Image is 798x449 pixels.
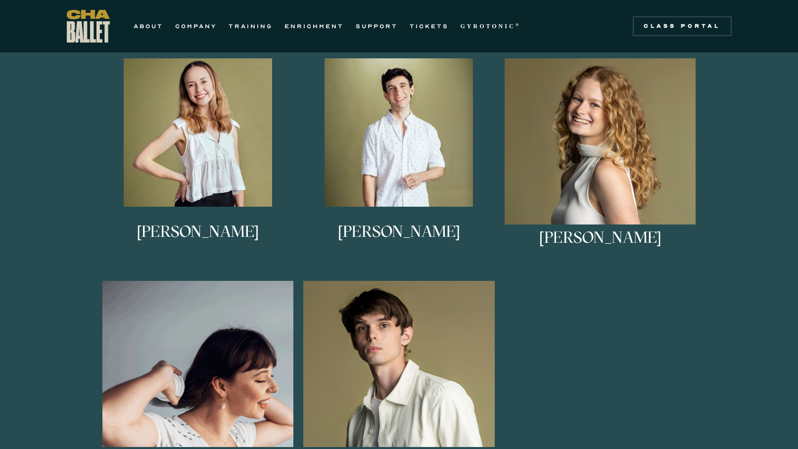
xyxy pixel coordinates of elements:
a: [PERSON_NAME] [102,58,294,266]
sup: ® [516,22,521,27]
a: COMPANY [175,20,217,32]
a: SUPPORT [356,20,398,32]
h3: [PERSON_NAME] [338,224,460,256]
a: ABOUT [134,20,163,32]
a: ENRICHMENT [284,20,344,32]
h3: [PERSON_NAME] [539,229,661,262]
a: GYROTONIC® [461,20,521,32]
a: TRAINING [229,20,273,32]
strong: GYROTONIC [461,23,516,30]
a: home [67,10,110,43]
a: [PERSON_NAME] [303,58,495,266]
h3: [PERSON_NAME] [137,224,259,256]
a: Class Portal [633,16,732,36]
div: Class Portal [639,22,726,30]
a: [PERSON_NAME] [505,58,696,266]
a: TICKETS [410,20,449,32]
